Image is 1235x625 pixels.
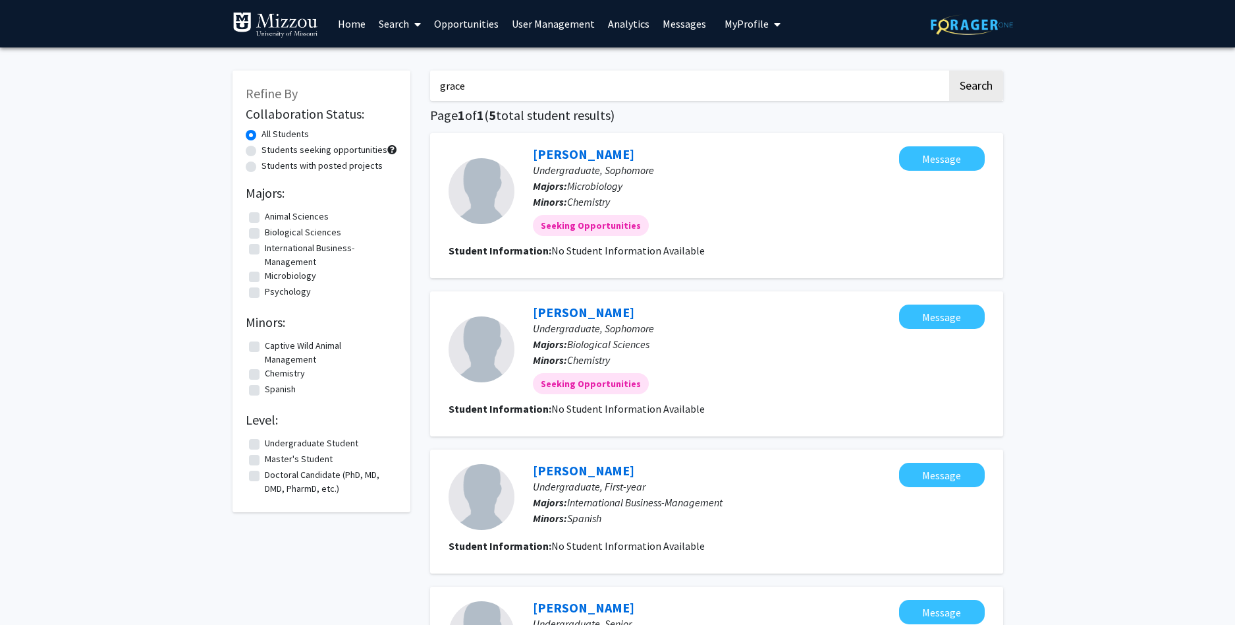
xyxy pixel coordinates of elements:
button: Message Grace Topf [899,600,985,624]
span: Biological Sciences [567,338,649,351]
label: Doctoral Candidate (PhD, MD, DMD, PharmD, etc.) [265,468,394,496]
b: Minors: [533,195,567,208]
label: Spanish [265,382,296,396]
span: Undergraduate, First-year [533,480,645,493]
span: Microbiology [567,179,622,193]
span: 5 [489,107,496,123]
label: Animal Sciences [265,210,329,223]
label: All Students [261,127,309,141]
a: [PERSON_NAME] [533,304,634,320]
button: Message Grace Karstens [899,305,985,329]
span: Chemistry [567,195,610,208]
a: Opportunities [427,1,505,47]
button: Search [949,71,1003,101]
span: Undergraduate, Sophomore [533,322,654,335]
h2: Minors: [246,314,397,330]
h2: Collaboration Status: [246,106,397,122]
a: [PERSON_NAME] [533,599,634,616]
span: No Student Information Available [551,402,705,415]
img: University of Missouri Logo [233,12,318,38]
span: Refine By [246,85,298,102]
a: Search [372,1,427,47]
mat-chip: Seeking Opportunities [533,373,649,394]
a: Messages [656,1,713,47]
h1: Page of ( total student results) [430,107,1003,123]
label: Chemistry [265,367,305,380]
a: [PERSON_NAME] [533,146,634,162]
a: Analytics [601,1,656,47]
span: International Business-Management [567,496,723,509]
b: Majors: [533,338,567,351]
button: Message Grace Raycraft [899,146,985,171]
label: Students with posted projects [261,159,383,173]
b: Student Information: [449,402,551,415]
span: My Profile [725,17,769,30]
label: Students seeking opportunities [261,143,387,157]
label: Biological Sciences [265,225,341,239]
span: No Student Information Available [551,539,705,552]
b: Minors: [533,512,567,525]
b: Majors: [533,179,567,193]
b: Minors: [533,353,567,367]
label: Captive Wild Animal Management [265,339,394,367]
label: Undergraduate Student [265,436,358,450]
button: Message Grace Ware [899,463,985,487]
span: Spanish [567,512,601,525]
span: Chemistry [567,353,610,367]
b: Majors: [533,496,567,509]
b: Student Information: [449,539,551,552]
iframe: Chat [10,566,56,615]
mat-chip: Seeking Opportunities [533,215,649,236]
label: Psychology [265,285,311,299]
span: 1 [458,107,465,123]
span: Undergraduate, Sophomore [533,164,654,177]
h2: Level: [246,412,397,428]
span: No Student Information Available [551,244,705,257]
input: Search Keywords [430,71,947,101]
h2: Majors: [246,185,397,201]
label: Microbiology [265,269,316,283]
a: User Management [505,1,601,47]
label: International Business-Management [265,241,394,269]
span: 1 [477,107,484,123]
b: Student Information: [449,244,551,257]
label: Master's Student [265,452,333,466]
a: [PERSON_NAME] [533,462,634,479]
img: ForagerOne Logo [931,15,1013,35]
a: Home [331,1,372,47]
